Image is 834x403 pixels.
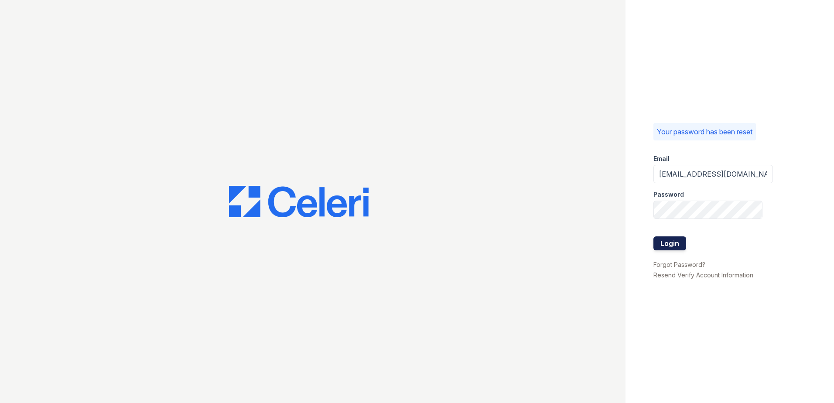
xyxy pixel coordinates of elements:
a: Forgot Password? [653,261,705,268]
label: Password [653,190,684,199]
button: Login [653,236,686,250]
a: Resend Verify Account Information [653,271,753,279]
img: CE_Logo_Blue-a8612792a0a2168367f1c8372b55b34899dd931a85d93a1a3d3e32e68fde9ad4.png [229,186,369,217]
label: Email [653,154,670,163]
p: Your password has been reset [657,126,752,137]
